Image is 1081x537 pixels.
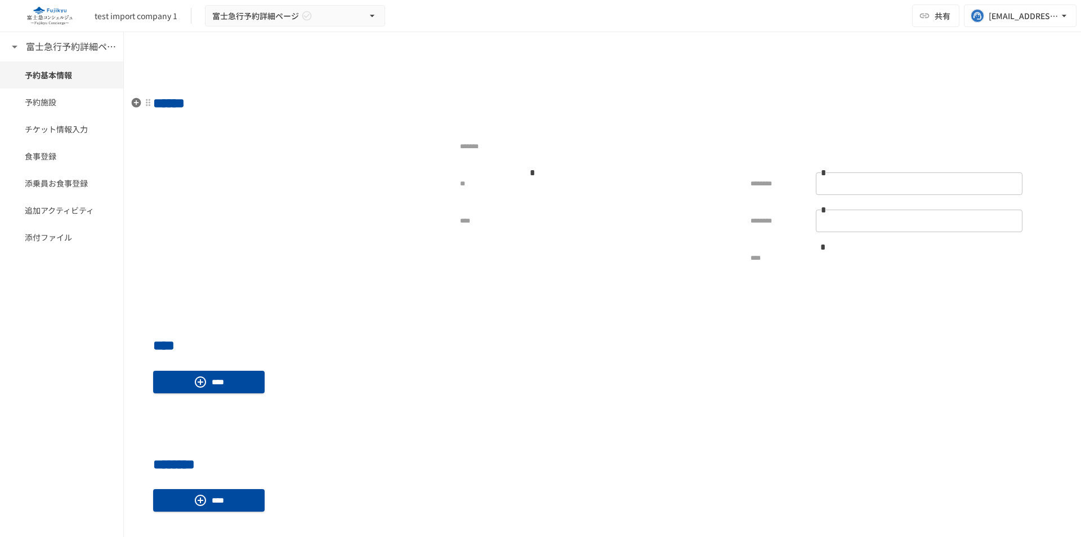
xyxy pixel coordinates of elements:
span: 富士急行予約詳細ページ [212,9,299,23]
span: 追加アクティビティ [25,204,99,216]
div: [EMAIL_ADDRESS][DOMAIN_NAME] [989,9,1058,23]
img: eQeGXtYPV2fEKIA3pizDiVdzO5gJTl2ahLbsPaD2E4R [14,7,86,25]
button: [EMAIL_ADDRESS][DOMAIN_NAME] [964,5,1076,27]
button: 共有 [912,5,959,27]
span: 予約基本情報 [25,69,99,81]
span: 食事登録 [25,150,99,162]
span: 予約施設 [25,96,99,108]
span: 添乗員お食事登録 [25,177,99,189]
span: 共有 [935,10,950,22]
button: 富士急行予約詳細ページ [205,5,385,27]
span: 添付ファイル [25,231,99,243]
span: チケット情報入力 [25,123,99,135]
div: test import company 1 [95,10,177,22]
h6: 富士急行予約詳細ページ [26,39,116,54]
